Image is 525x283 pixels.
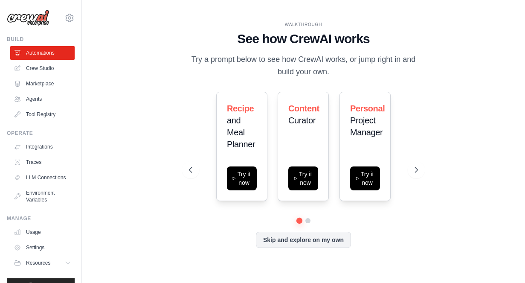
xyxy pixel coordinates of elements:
a: Usage [10,225,75,239]
span: Personal [350,104,385,113]
span: Recipe [227,104,254,113]
a: LLM Connections [10,171,75,184]
div: WALKTHROUGH [189,21,418,28]
span: Content [288,104,319,113]
button: Try it now [227,166,257,190]
button: Resources [10,256,75,270]
span: Project Manager [350,116,383,137]
div: Build [7,36,75,43]
button: Skip and explore on my own [256,232,351,248]
a: Traces [10,155,75,169]
div: Manage [7,215,75,222]
span: Resources [26,260,50,266]
a: Crew Studio [10,61,75,75]
span: and Meal Planner [227,116,255,149]
div: Operate [7,130,75,137]
a: Tool Registry [10,108,75,121]
h1: See how CrewAI works [189,31,418,47]
iframe: Chat Widget [482,242,525,283]
a: Agents [10,92,75,106]
a: Marketplace [10,77,75,90]
a: Automations [10,46,75,60]
img: Logo [7,10,49,26]
button: Try it now [350,166,380,190]
span: Curator [288,116,316,125]
p: Try a prompt below to see how CrewAI works, or jump right in and build your own. [189,53,418,79]
a: Settings [10,241,75,254]
a: Environment Variables [10,186,75,207]
button: Try it now [288,166,318,190]
a: Integrations [10,140,75,154]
